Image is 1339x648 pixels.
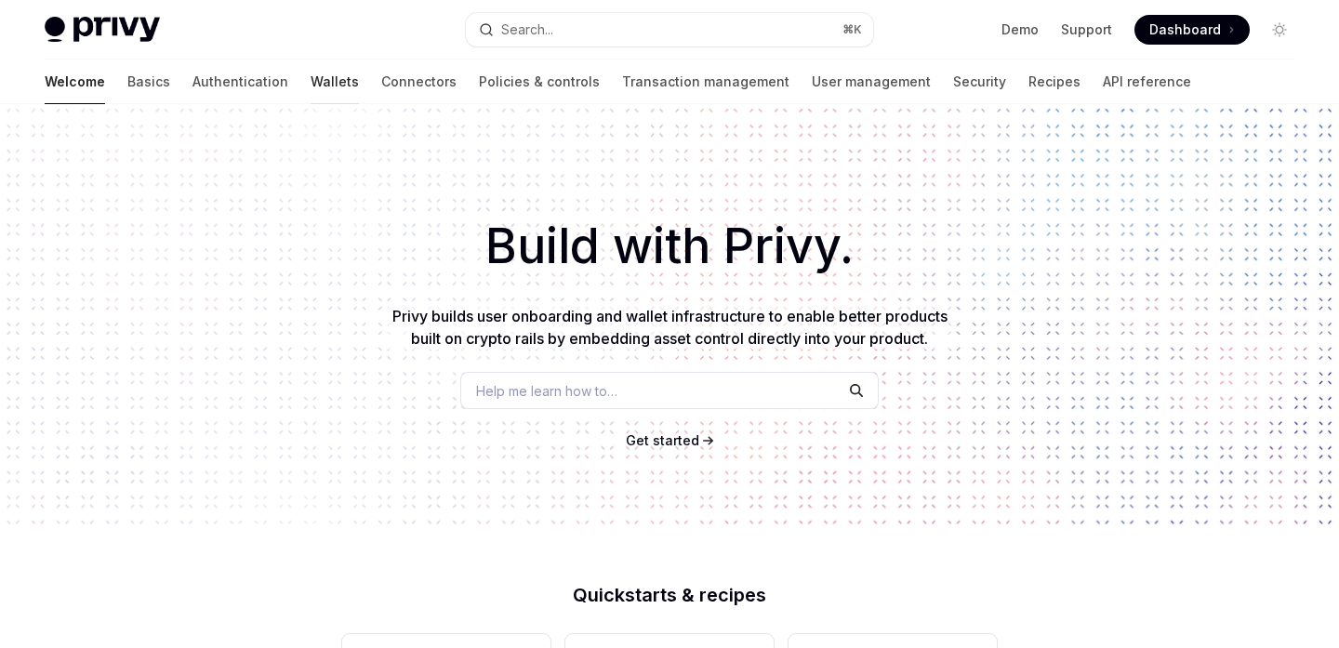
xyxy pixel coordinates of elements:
[342,586,997,604] h2: Quickstarts & recipes
[1103,60,1191,104] a: API reference
[622,60,789,104] a: Transaction management
[1001,20,1039,39] a: Demo
[501,19,553,41] div: Search...
[1028,60,1080,104] a: Recipes
[1061,20,1112,39] a: Support
[479,60,600,104] a: Policies & controls
[953,60,1006,104] a: Security
[842,22,862,37] span: ⌘ K
[1149,20,1221,39] span: Dashboard
[311,60,359,104] a: Wallets
[626,432,699,448] span: Get started
[626,431,699,450] a: Get started
[192,60,288,104] a: Authentication
[45,17,160,43] img: light logo
[381,60,457,104] a: Connectors
[812,60,931,104] a: User management
[30,210,1309,283] h1: Build with Privy.
[466,13,872,46] button: Open search
[127,60,170,104] a: Basics
[1134,15,1250,45] a: Dashboard
[392,307,948,348] span: Privy builds user onboarding and wallet infrastructure to enable better products built on crypto ...
[45,60,105,104] a: Welcome
[1265,15,1294,45] button: Toggle dark mode
[476,381,617,401] span: Help me learn how to…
